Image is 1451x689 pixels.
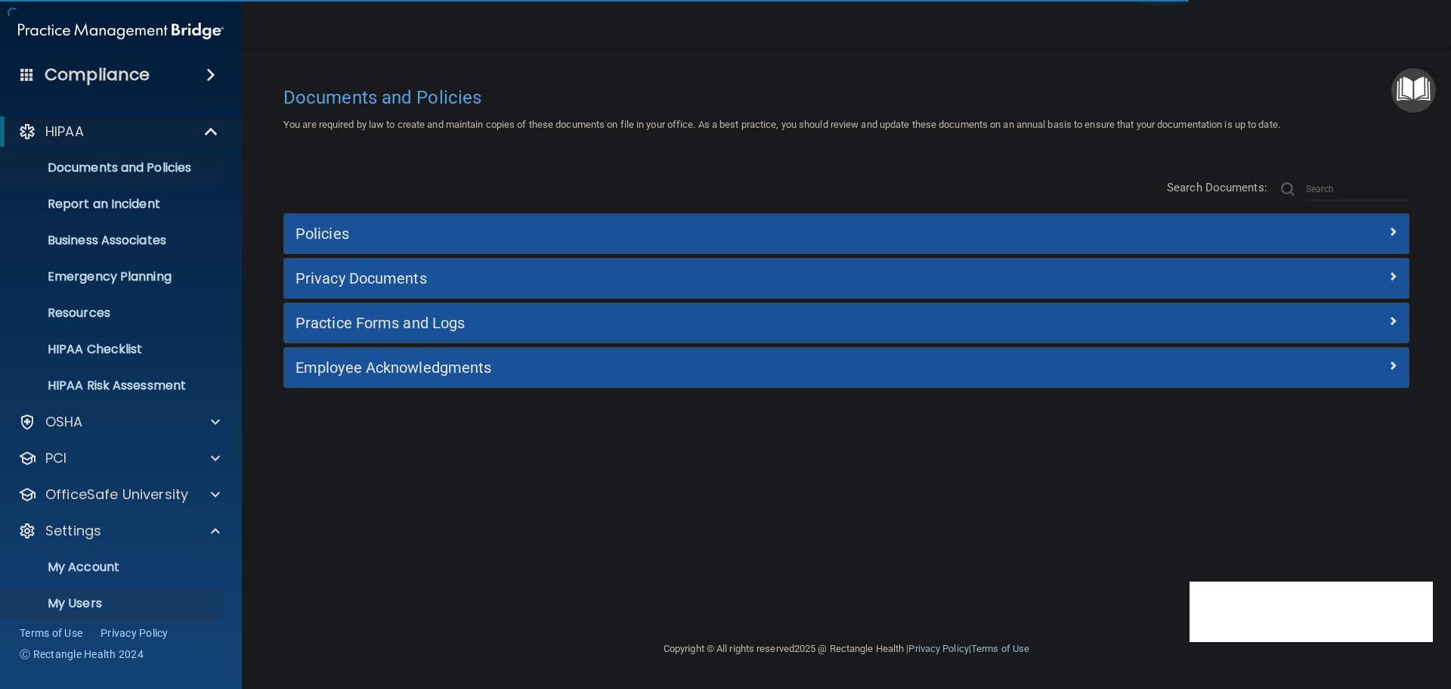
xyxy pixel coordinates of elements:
[10,160,216,175] p: Documents and Policies
[45,522,101,540] p: Settings
[1167,181,1267,194] span: Search Documents:
[295,315,1116,331] h5: Practice Forms and Logs
[45,64,150,85] h4: Compliance
[295,222,1397,246] a: Policies
[295,355,1397,380] a: Employee Acknowledgments
[18,123,219,141] a: HIPAA
[283,119,1280,130] span: You are required by law to create and maintain copies of these documents on file in your office. ...
[10,306,216,321] p: Resources
[1391,68,1436,113] button: Open Resource Center
[971,643,1029,654] a: Terms of Use
[18,486,220,504] a: OfficeSafe University
[10,269,216,284] p: Emergency Planning
[571,625,1122,673] div: Copyright © All rights reserved 2025 @ Rectangle Health | |
[20,647,144,662] span: Ⓒ Rectangle Health 2024
[1306,178,1409,200] input: Search
[45,449,67,467] p: PCI
[18,413,220,431] a: OSHA
[283,88,1409,107] h4: Documents and Policies
[10,197,216,212] p: Report an Incident
[10,596,216,611] p: My Users
[295,266,1397,290] a: Privacy Documents
[10,342,216,357] p: HIPAA Checklist
[1190,582,1433,642] iframe: Drift Widget Chat Controller
[18,16,224,46] img: PMB logo
[101,625,169,641] a: Privacy Policy
[45,123,84,141] p: HIPAA
[20,625,82,641] a: Terms of Use
[45,413,83,431] p: OSHA
[295,311,1397,335] a: Practice Forms and Logs
[295,270,1116,287] h5: Privacy Documents
[10,233,216,248] p: Business Associates
[295,225,1116,242] h5: Policies
[10,378,216,393] p: HIPAA Risk Assessment
[10,560,216,575] p: My Account
[18,449,220,467] a: PCI
[295,359,1116,376] h5: Employee Acknowledgments
[18,522,220,540] a: Settings
[45,486,188,504] p: OfficeSafe University
[1281,182,1295,196] img: ic-search.3b580494.png
[908,643,968,654] a: Privacy Policy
